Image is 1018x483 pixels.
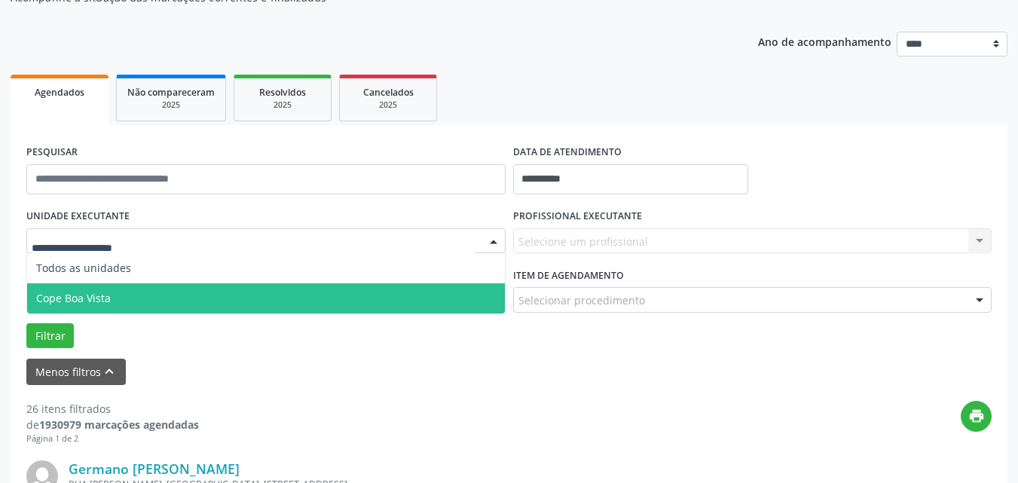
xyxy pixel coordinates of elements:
[69,460,240,477] a: Germano [PERSON_NAME]
[26,205,130,228] label: UNIDADE EXECUTANTE
[36,261,131,275] span: Todos as unidades
[26,433,199,445] div: Página 1 de 2
[101,363,118,380] i: keyboard_arrow_up
[35,86,84,99] span: Agendados
[26,359,126,385] button: Menos filtroskeyboard_arrow_up
[36,291,111,305] span: Cope Boa Vista
[363,86,414,99] span: Cancelados
[245,99,320,111] div: 2025
[26,141,78,164] label: PESQUISAR
[758,32,891,50] p: Ano de acompanhamento
[513,264,624,287] label: Item de agendamento
[127,86,215,99] span: Não compareceram
[39,417,199,432] strong: 1930979 marcações agendadas
[26,401,199,417] div: 26 itens filtrados
[518,292,645,308] span: Selecionar procedimento
[513,205,642,228] label: PROFISSIONAL EXECUTANTE
[26,323,74,349] button: Filtrar
[961,401,992,432] button: print
[127,99,215,111] div: 2025
[350,99,426,111] div: 2025
[968,408,985,424] i: print
[513,141,622,164] label: DATA DE ATENDIMENTO
[26,417,199,433] div: de
[259,86,306,99] span: Resolvidos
